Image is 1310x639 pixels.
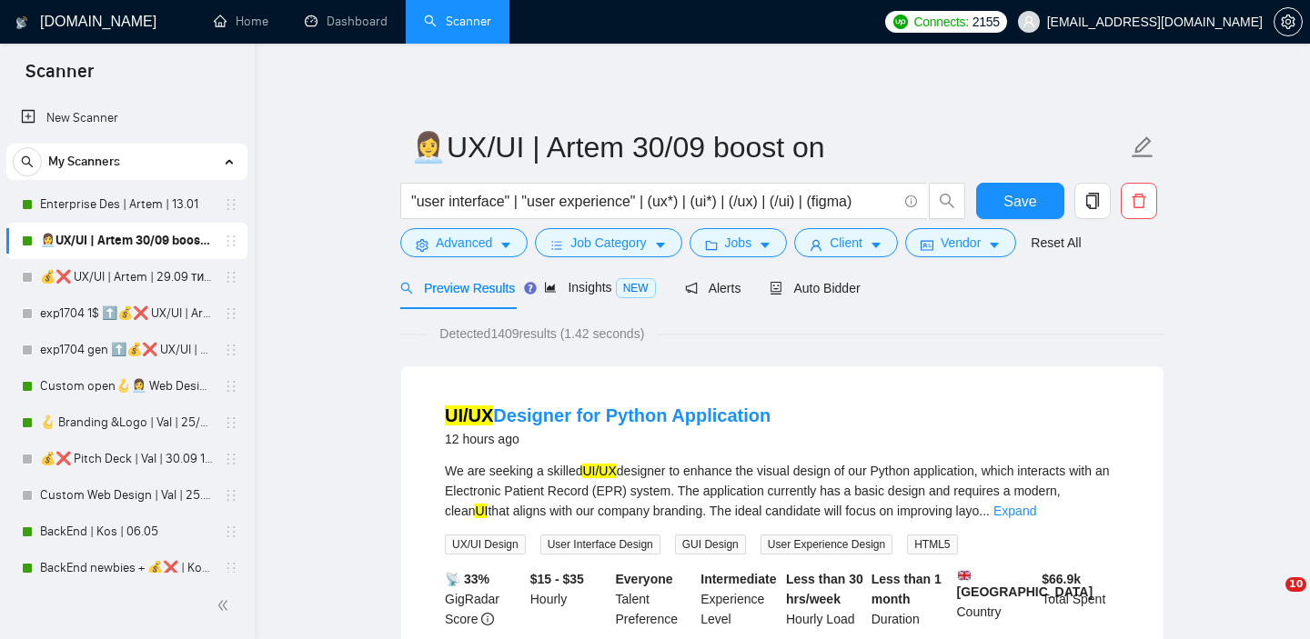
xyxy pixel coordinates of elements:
span: folder [705,238,718,252]
span: Connects: [913,12,968,32]
button: setting [1274,7,1303,36]
mark: UI/UX [445,405,493,425]
span: Alerts [685,281,741,295]
a: Expand [993,504,1036,518]
span: 10 [1285,577,1306,592]
mark: UI/UX [582,464,616,478]
span: Client [830,233,862,253]
span: search [930,193,964,209]
span: holder [224,197,238,212]
span: user [810,238,822,252]
span: search [14,155,41,168]
b: Intermediate [700,572,776,586]
button: search [929,183,965,219]
input: Search Freelance Jobs... [411,190,897,213]
span: robot [770,282,782,295]
a: searchScanner [424,14,491,29]
a: 🪝 Branding &Logo | Val | 25/09 added other start [40,404,213,441]
a: exp1704 1$ ⬆️💰❌ UX/UI | Artem [40,295,213,332]
span: Jobs [725,233,752,253]
a: BackEnd newbies + 💰❌ | Kos | 06.05 [40,550,213,586]
span: holder [224,561,238,575]
div: We are seeking a skilled designer to enhance the visual design of our Python application, which i... [445,461,1120,521]
div: Hourly [527,569,612,629]
span: area-chart [544,281,557,294]
span: Advanced [436,233,492,253]
span: My Scanners [48,144,120,180]
span: User Experience Design [761,534,892,554]
span: Auto Bidder [770,281,860,295]
span: Job Category [570,233,646,253]
span: info-circle [481,613,494,625]
span: HTML5 [907,534,957,554]
span: Preview Results [400,281,515,295]
a: Custom Web Design | Val | 25.09 filters changed [40,477,213,514]
span: holder [224,234,238,248]
span: Save [1003,190,1036,213]
span: caret-down [870,238,882,252]
span: holder [224,343,238,357]
a: New Scanner [21,100,233,136]
span: delete [1122,193,1156,209]
span: holder [224,452,238,466]
span: caret-down [499,238,512,252]
span: idcard [921,238,933,252]
b: Less than 1 month [872,572,942,606]
button: idcardVendorcaret-down [905,228,1016,257]
div: Duration [868,569,953,629]
a: 💰❌ UX/UI | Artem | 29.09 тимчасово вимкнула [40,259,213,295]
span: caret-down [654,238,667,252]
a: exp1704 gen ⬆️💰❌ UX/UI | Artem [40,332,213,368]
span: edit [1131,135,1154,159]
span: Insights [544,280,655,295]
span: UX/UI Design [445,534,526,554]
a: setting [1274,15,1303,29]
span: setting [1275,15,1302,29]
button: delete [1121,183,1157,219]
span: caret-down [759,238,771,252]
span: User Interface Design [540,534,660,554]
span: holder [224,524,238,539]
a: Custom open🪝👩‍💼 Web Design | Artem25/09 other start [40,368,213,404]
div: 12 hours ago [445,428,771,450]
span: copy [1075,193,1110,209]
span: setting [416,238,428,252]
b: [GEOGRAPHIC_DATA] [957,569,1093,599]
b: $ 66.9k [1042,572,1081,586]
div: Hourly Load [782,569,868,629]
div: Total Spent [1038,569,1124,629]
a: UI/UXDesigner for Python Application [445,405,771,425]
img: logo [15,8,28,37]
iframe: Intercom live chat [1248,577,1292,621]
a: BackEnd | Kos | 06.05 [40,514,213,550]
span: notification [685,282,698,295]
img: upwork-logo.png [893,15,908,29]
a: dashboardDashboard [305,14,388,29]
button: barsJob Categorycaret-down [535,228,681,257]
div: Experience Level [697,569,782,629]
a: 👩‍💼UX/UI | Artem 30/09 boost on [40,223,213,259]
span: search [400,282,413,295]
span: Vendor [941,233,981,253]
span: 2155 [972,12,1000,32]
span: Detected 1409 results (1.42 seconds) [427,324,657,344]
a: Reset All [1031,233,1081,253]
mark: UI [475,504,488,518]
b: $15 - $35 [530,572,584,586]
button: Save [976,183,1064,219]
span: ... [979,504,990,518]
b: 📡 33% [445,572,489,586]
img: 🇬🇧 [958,569,971,582]
span: holder [224,270,238,285]
span: holder [224,488,238,503]
button: folderJobscaret-down [690,228,788,257]
li: New Scanner [6,100,247,136]
span: Scanner [11,58,108,96]
span: holder [224,306,238,321]
button: settingAdvancedcaret-down [400,228,528,257]
div: GigRadar Score [441,569,527,629]
span: caret-down [988,238,1001,252]
div: Tooltip anchor [522,280,539,296]
div: Country [953,569,1039,629]
a: 💰❌ Pitch Deck | Val | 30.09 16% view [40,441,213,477]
